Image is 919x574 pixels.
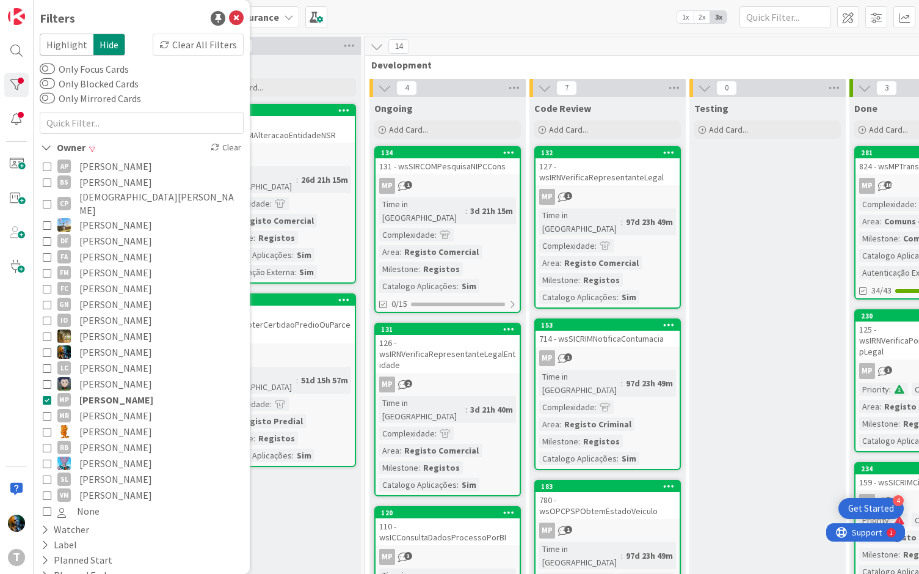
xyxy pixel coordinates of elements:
div: 3d 21h 40m [467,403,516,416]
div: 101 [216,106,355,115]
div: 97d 23h 49m [623,377,676,390]
div: Registos [255,231,298,245]
img: Visit kanbanzone.com [8,8,25,25]
div: 839 - wsSIRPObterCertidaoPredioOuParcelas [211,306,355,344]
button: FA [PERSON_NAME] [43,249,241,265]
input: Quick Filter... [40,112,244,134]
span: 1 [564,526,572,534]
div: Registo Predial [236,414,306,428]
div: FA [57,250,71,263]
a: 101794 - wsSIRCOMAlteracaoEntidadeNSRMPTime in [GEOGRAPHIC_DATA]:26d 21h 15mComplexidade:Area:Reg... [209,104,356,284]
span: [PERSON_NAME] [79,217,152,233]
div: 153 [536,320,680,331]
div: 131 [376,324,520,335]
div: 26d 21h 15m [298,173,351,186]
button: FM [PERSON_NAME] [43,265,241,281]
div: Sim [294,449,314,462]
span: 10 [884,181,892,189]
span: [PERSON_NAME] [79,471,152,487]
div: LC [57,361,71,375]
span: Add Card... [389,124,428,135]
div: 183 [536,481,680,492]
span: 2 [404,380,412,388]
button: RL [PERSON_NAME] [43,424,241,440]
div: Catalogo Aplicações [379,478,457,491]
span: Code Review [534,102,591,114]
div: 134131 - wsSIRCOMPesquisaNIPCCons [376,147,520,174]
span: : [270,397,272,411]
div: 183780 - wsOPCPSPObtemEstadoVeiculo [536,481,680,519]
div: 132 [541,149,680,157]
div: MP [536,523,680,539]
div: MP [379,549,395,565]
div: 120 [376,507,520,518]
img: JC [57,345,71,359]
a: 325839 - wsSIRPObterCertidaoPredioOuParcelasMPTime in [GEOGRAPHIC_DATA]:51d 15h 57mComplexidade:A... [209,293,356,467]
span: : [898,548,900,561]
span: : [270,197,272,210]
div: Registo Comercial [401,444,482,457]
div: DF [57,234,71,248]
div: Milestone [379,262,418,276]
div: MP [859,494,875,510]
button: Only Mirrored Cards [40,92,55,105]
div: Time in [GEOGRAPHIC_DATA] [379,197,465,224]
span: : [578,435,580,448]
span: : [457,279,459,293]
span: [PERSON_NAME] [79,328,152,344]
div: MP [859,363,875,379]
span: : [465,403,467,416]
div: MP [211,147,355,163]
div: FM [57,266,71,279]
span: : [296,173,298,186]
div: Sim [459,478,479,491]
div: T [8,549,25,566]
div: Sim [294,248,314,262]
span: : [292,248,294,262]
img: SF [57,457,71,470]
a: 153714 - wsSICRIMNotificaContumaciaMPTime in [GEOGRAPHIC_DATA]:97d 23h 49mComplexidade:Area:Regis... [534,318,681,470]
div: Sim [619,452,639,465]
span: [PERSON_NAME] [79,158,152,174]
div: Time in [GEOGRAPHIC_DATA] [539,542,621,569]
span: Ongoing [374,102,413,114]
span: [PERSON_NAME] [79,296,152,312]
button: SF [PERSON_NAME] [43,455,241,471]
span: : [578,273,580,287]
div: 131 - wsSIRCOMPesquisaNIPCCons [376,158,520,174]
div: Autenticação Externa [214,265,294,279]
img: JC [8,515,25,532]
div: Milestone [539,435,578,448]
div: Catalogo Aplicações [379,279,457,293]
div: 4 [893,495,904,506]
span: : [879,215,881,228]
span: 3 [876,81,897,95]
div: 325 [211,295,355,306]
div: RB [57,441,71,454]
div: 153 [541,321,680,329]
span: : [915,197,917,211]
button: CP [DEMOGRAPHIC_DATA][PERSON_NAME] [43,190,241,217]
div: Registos [420,262,463,276]
button: VM [PERSON_NAME] [43,487,241,503]
div: 97d 23h 49m [623,215,676,229]
span: [PERSON_NAME] [79,440,152,455]
div: 714 - wsSICRIMNotificaContumacia [536,331,680,347]
button: JC [PERSON_NAME] [43,328,241,344]
div: 131126 - wsIRNVerificaRepresentanteLegalEntidade [376,324,520,373]
div: Clear [208,140,244,155]
div: 325839 - wsSIRPObterCertidaoPredioOuParcelas [211,295,355,344]
button: AP [PERSON_NAME] [43,158,241,174]
div: 153714 - wsSICRIMNotificaContumacia [536,320,680,347]
div: MP [211,347,355,363]
div: 126 - wsIRNVerificaRepresentanteLegalEntidade [376,335,520,373]
span: 1 [884,366,892,374]
span: Done [854,102,877,114]
button: BS [PERSON_NAME] [43,174,241,190]
span: [PERSON_NAME] [79,265,152,281]
span: 1 [564,353,572,361]
label: Only Mirrored Cards [40,91,141,106]
div: Complexidade [859,197,915,211]
div: Registos [255,432,298,445]
span: 7 [556,81,577,95]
